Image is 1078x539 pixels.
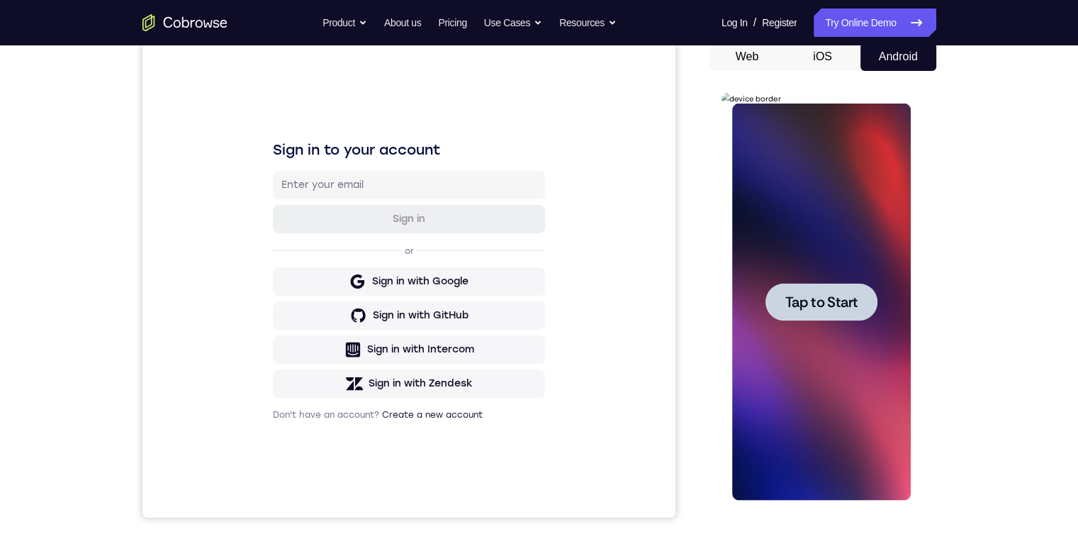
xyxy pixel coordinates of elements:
button: Sign in with Google [130,225,403,253]
button: Sign in with Zendesk [130,327,403,355]
button: Product [322,9,367,37]
a: Pricing [438,9,466,37]
button: Tap to Start [44,190,156,228]
div: Sign in with Google [230,232,326,246]
div: Sign in with Zendesk [226,334,330,348]
a: Go to the home page [142,14,228,31]
iframe: Agent [142,43,675,518]
button: iOS [785,43,860,71]
a: Log In [722,9,748,37]
p: or [259,203,274,214]
a: Try Online Demo [814,9,936,37]
a: About us [384,9,421,37]
button: Web [709,43,785,71]
p: Don't have an account? [130,367,403,378]
div: Sign in with GitHub [230,266,326,280]
button: Resources [559,9,617,37]
a: Register [762,9,797,37]
a: Create a new account [240,367,340,377]
button: Use Cases [484,9,542,37]
button: Android [860,43,936,71]
button: Sign in with GitHub [130,259,403,287]
button: Sign in with Intercom [130,293,403,321]
span: Tap to Start [64,202,136,216]
span: / [753,14,756,31]
div: Sign in with Intercom [225,300,332,314]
